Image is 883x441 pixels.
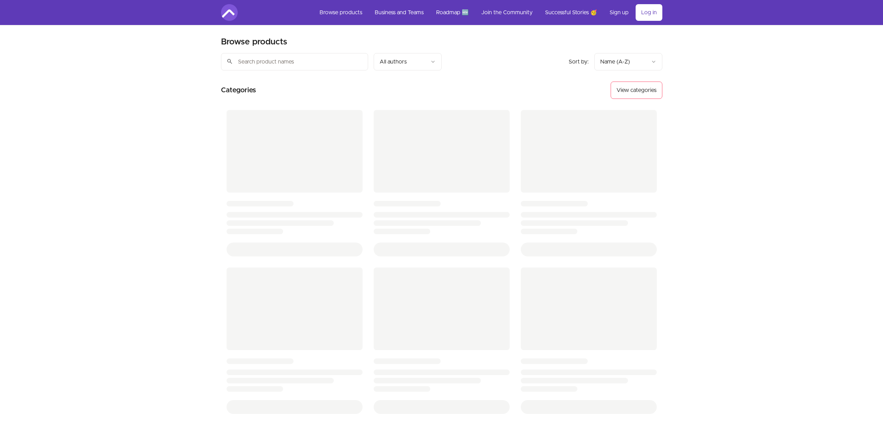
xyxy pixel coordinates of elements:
[369,4,429,21] a: Business and Teams
[604,4,634,21] a: Sign up
[611,82,662,99] button: View categories
[227,57,233,66] span: search
[636,4,662,21] a: Log in
[221,53,368,70] input: Search product names
[431,4,474,21] a: Roadmap 🆕
[540,4,603,21] a: Successful Stories 🥳
[314,4,368,21] a: Browse products
[221,82,256,99] h2: Categories
[594,53,662,70] button: Product sort options
[314,4,662,21] nav: Main
[221,4,238,21] img: Amigoscode logo
[569,59,589,65] span: Sort by:
[476,4,538,21] a: Join the Community
[374,53,442,70] button: Filter by author
[221,36,287,48] h2: Browse products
